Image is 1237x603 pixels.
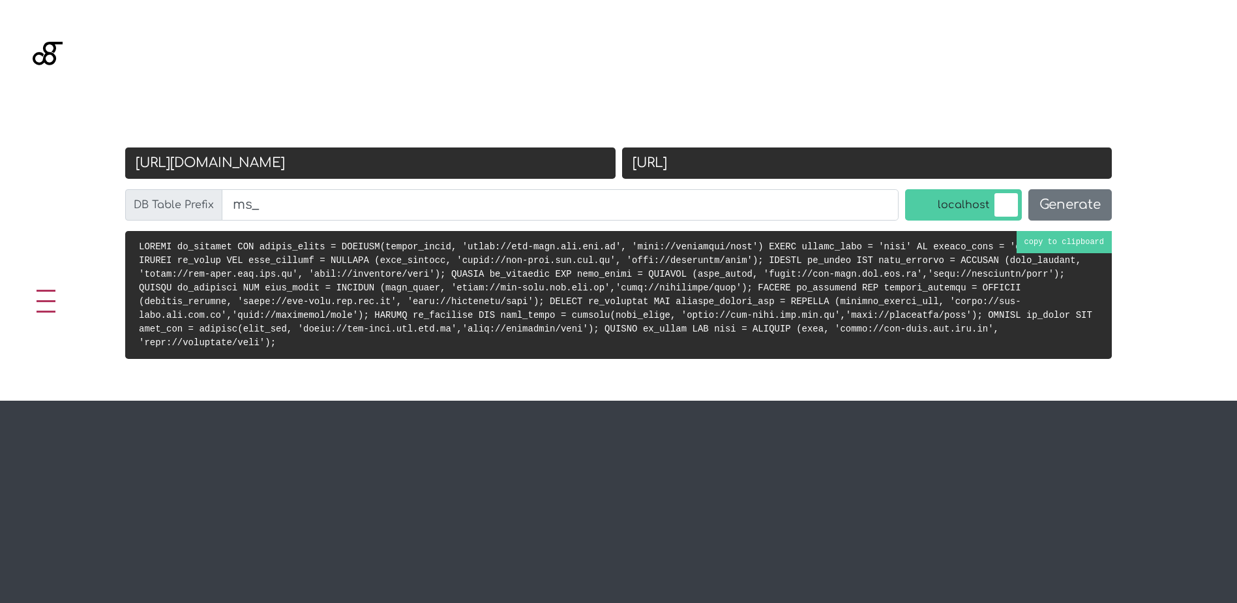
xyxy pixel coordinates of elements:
input: Old URL [125,147,616,179]
img: Blackgate [33,42,63,140]
label: DB Table Prefix [125,189,222,221]
label: localhost [905,189,1022,221]
code: LOREMI do_sitamet CON adipis_elits = DOEIUSM(tempor_incid, 'utlab://etd-magn.ali.eni.ad', 'mini:/... [139,241,1092,348]
input: New URL [622,147,1112,179]
button: Generate [1028,189,1112,221]
input: wp_ [222,189,899,221]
